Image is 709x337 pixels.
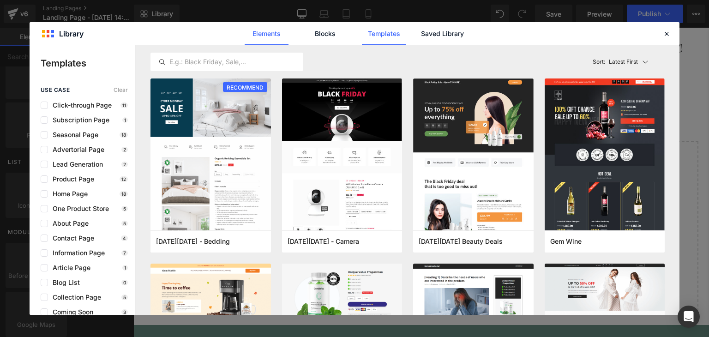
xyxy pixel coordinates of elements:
span: Contact Page [48,235,94,242]
p: 0 [121,280,128,285]
span: Cyber Monday - Bedding [156,237,230,246]
span: Subscription Page [48,116,109,124]
span: Information Page [48,249,105,257]
p: 12 [120,176,128,182]
span: Gem Wine [550,237,582,246]
span: Clear [114,87,128,93]
div: Open Intercom Messenger [678,306,700,328]
span: Product Page [48,175,94,183]
span: Article Page [48,264,90,271]
span: RECOMMEND [223,82,267,93]
p: 1 [122,265,128,271]
p: 4 [121,235,128,241]
p: 18 [120,132,128,138]
span: use case [41,87,70,93]
span: [GEOGRAPHIC_DATA] | EUR € [423,15,522,25]
a: Templates [362,22,406,45]
p: 11 [120,102,128,108]
span: Black Friday Beauty Deals [419,237,503,246]
span: Home Page [48,190,88,198]
p: 3 [121,309,128,315]
span: Collection Page [48,294,101,301]
a: Explore Template [246,229,330,248]
p: 18 [120,191,128,197]
span: Black Friday - Camera [288,237,359,246]
span: Sort: [593,59,605,65]
p: 2 [121,162,128,167]
p: 5 [121,295,128,300]
span: Blog List [48,279,80,286]
a: Saved Library [421,22,464,45]
span: One Product Store [48,205,109,212]
button: Latest FirstSort:Latest First [589,53,665,71]
span: Advertorial Page [48,146,104,153]
a: Elements [245,22,288,45]
span: Seasonal Page [48,131,98,138]
span: About Page [48,220,89,227]
p: Templates [41,56,135,70]
p: 1 [122,117,128,123]
summary: Search [23,10,43,30]
a: Blocks [303,22,347,45]
p: 2 [121,147,128,152]
input: E.g.: Black Friday, Sale,... [151,56,303,67]
p: 5 [121,206,128,211]
p: 7 [121,250,128,256]
p: Latest First [609,58,638,66]
span: Click-through Page [48,102,112,109]
span: Coming Soon [48,308,93,316]
button: [GEOGRAPHIC_DATA] | EUR € [417,12,534,29]
p: or Drag & Drop elements from left sidebar [26,255,550,262]
p: 5 [121,221,128,226]
span: Lead Generation [48,161,103,168]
